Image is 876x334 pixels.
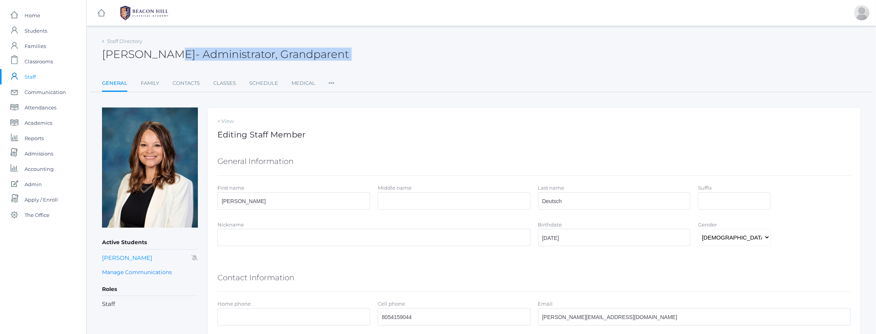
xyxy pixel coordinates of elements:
span: Admissions [25,146,53,161]
span: Accounting [25,161,54,177]
h1: Editing Staff Member [217,130,851,139]
label: Middle name [378,185,412,191]
label: Last name [538,185,565,191]
span: Reports [25,131,44,146]
a: Manage Communications [102,268,172,277]
span: The Office [25,207,49,223]
label: Birthdate [538,222,562,228]
a: [PERSON_NAME] [102,254,152,261]
label: Email [538,301,553,307]
li: Staff [102,300,198,309]
label: Cell phone [378,301,405,307]
span: Staff [25,69,36,84]
a: Staff Directory [107,38,142,44]
a: Contacts [173,76,200,91]
a: Family [141,76,159,91]
img: Teresa Deutsch [102,107,198,228]
a: Schedule [249,76,278,91]
a: General [102,76,127,92]
a: < View [217,117,851,125]
span: Home [25,8,40,23]
span: Admin [25,177,42,192]
span: Apply / Enroll [25,192,58,207]
i: Does not receive communications for this student [191,255,198,261]
label: Home phone [217,301,251,307]
label: Gender [698,222,717,228]
a: Classes [213,76,236,91]
img: BHCALogos-05-308ed15e86a5a0abce9b8dd61676a3503ac9727e845dece92d48e8588c001991.png [115,3,173,23]
h5: Roles [102,283,198,296]
span: Communication [25,84,66,100]
span: Attendances [25,100,56,115]
h5: General Information [217,155,293,168]
h5: Contact Information [217,271,294,284]
label: Nickname [217,222,244,228]
h2: [PERSON_NAME] [102,48,349,60]
div: Jason Roberts [854,5,869,20]
h5: Active Students [102,236,198,249]
span: - Administrator, Grandparent [196,48,349,61]
span: Academics [25,115,52,131]
a: Medical [291,76,315,91]
label: Suffix [698,185,712,191]
span: Students [25,23,47,38]
span: Classrooms [25,54,53,69]
span: Families [25,38,46,54]
label: First name [217,185,244,191]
